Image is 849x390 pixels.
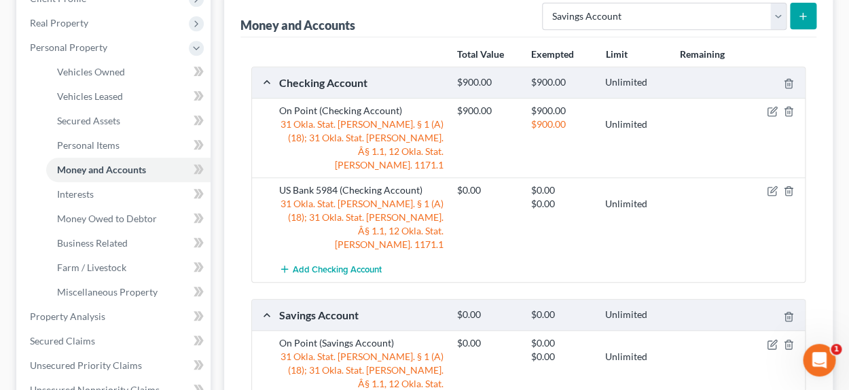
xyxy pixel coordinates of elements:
[524,350,598,364] div: $0.00
[524,183,598,197] div: $0.00
[450,104,524,118] div: $900.00
[57,164,146,175] span: Money and Accounts
[46,255,211,280] a: Farm / Livestock
[598,118,672,131] div: Unlimited
[57,286,158,298] span: Miscellaneous Property
[450,336,524,350] div: $0.00
[57,237,128,249] span: Business Related
[46,133,211,158] a: Personal Items
[598,197,672,211] div: Unlimited
[46,158,211,182] a: Money and Accounts
[272,183,450,197] div: US Bank 5984 (Checking Account)
[57,139,120,151] span: Personal Items
[450,308,524,321] div: $0.00
[598,308,672,321] div: Unlimited
[30,335,95,347] span: Secured Claims
[30,17,88,29] span: Real Property
[524,118,598,131] div: $900.00
[598,350,672,364] div: Unlimited
[46,84,211,109] a: Vehicles Leased
[272,308,450,322] div: Savings Account
[524,76,598,89] div: $900.00
[279,257,382,282] button: Add Checking Account
[524,308,598,321] div: $0.00
[19,304,211,329] a: Property Analysis
[57,188,94,200] span: Interests
[19,329,211,353] a: Secured Claims
[450,183,524,197] div: $0.00
[46,280,211,304] a: Miscellaneous Property
[524,197,598,211] div: $0.00
[30,359,142,371] span: Unsecured Priority Claims
[524,104,598,118] div: $900.00
[46,182,211,207] a: Interests
[605,48,627,60] strong: Limit
[46,207,211,231] a: Money Owed to Debtor
[450,76,524,89] div: $900.00
[57,213,157,224] span: Money Owed to Debtor
[30,311,105,322] span: Property Analysis
[272,118,450,172] div: 31 Okla. Stat. [PERSON_NAME]. § 1 (A)(18); 31 Okla. Stat. [PERSON_NAME]. Â§ 1.1, 12 Okla. Stat. [...
[531,48,574,60] strong: Exempted
[456,48,503,60] strong: Total Value
[598,76,672,89] div: Unlimited
[46,60,211,84] a: Vehicles Owned
[57,66,125,77] span: Vehicles Owned
[240,17,355,33] div: Money and Accounts
[272,197,450,251] div: 31 Okla. Stat. [PERSON_NAME]. § 1 (A)(18); 31 Okla. Stat. [PERSON_NAME]. Â§ 1.1, 12 Okla. Stat. [...
[57,115,120,126] span: Secured Assets
[293,264,382,275] span: Add Checking Account
[803,344,835,376] iframe: Intercom live chat
[46,231,211,255] a: Business Related
[831,344,842,355] span: 1
[19,353,211,378] a: Unsecured Priority Claims
[46,109,211,133] a: Secured Assets
[57,90,123,102] span: Vehicles Leased
[30,41,107,53] span: Personal Property
[272,75,450,90] div: Checking Account
[57,262,126,273] span: Farm / Livestock
[680,48,725,60] strong: Remaining
[272,336,450,350] div: On Point (Savings Account)
[272,104,450,118] div: On Point (Checking Account)
[524,336,598,350] div: $0.00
